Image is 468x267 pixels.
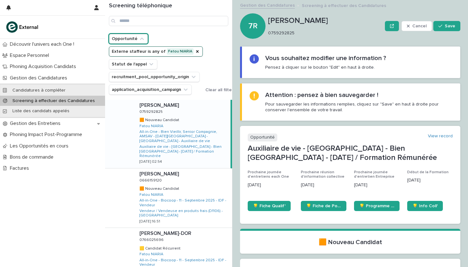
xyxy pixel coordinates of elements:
[248,238,453,246] p: 🟧 Nouveau Candidat
[7,154,59,160] p: Bons de commande
[139,177,163,183] p: 0666159120
[302,2,386,9] p: Screening à effectuer des Candidatures
[248,170,289,179] span: Prochaine journée d'entretiens each One
[105,100,232,168] a: [PERSON_NAME][PERSON_NAME] 07592928250759292825 🟧 Nouveau Candidat🟧 Nouveau Candidat Fatou NIARIA...
[301,182,346,188] p: [DATE]
[139,245,182,251] p: 🟨 Candidat Récurrent
[401,21,432,31] button: Cancel
[139,209,230,218] a: Vendeur / Vendeuse en produits frais (D1106) - [GEOGRAPHIC_DATA]
[5,21,40,33] img: bc51vvfgR2QLHU84CWIQ
[359,204,394,208] span: 💡 Programme Péda
[7,41,79,47] p: Découvrir l'univers each One !
[139,185,181,191] p: 🟧 Nouveau Candidat
[7,98,100,104] p: Screening à effectuer des Candidatures
[139,160,162,164] p: [DATE] 02:54
[7,52,54,58] p: Espace Personnel
[240,1,295,9] a: Gestion des Candidatures
[139,193,163,197] a: Fatou NIARIA
[139,236,165,242] p: 0766025696
[412,204,438,208] span: 💡 Info Coll'
[139,229,193,236] p: [PERSON_NAME]-DOR
[306,204,341,208] span: 💡 Fiche de Poste
[268,31,380,36] p: 0759292825
[109,3,228,10] h1: Screening téléphonique
[433,21,460,31] button: Save
[445,24,455,28] span: Save
[407,170,449,174] span: Début de la Formation
[7,75,72,81] p: Gestion des Candidatures
[412,24,427,28] span: Cancel
[354,201,400,211] a: 💡 Programme Péda
[301,201,346,211] a: 💡 Fiche de Poste
[248,201,291,211] a: 💡 Fiche Qualif'
[139,145,228,158] a: Auxiliaire de vie - [GEOGRAPHIC_DATA] - Bien [GEOGRAPHIC_DATA] - [DATE] / Formation Rémunérée
[7,64,81,70] p: Phoning Acquisition Candidats
[407,201,443,211] a: 💡 Info Coll'
[407,177,453,184] p: [DATE]
[7,132,87,138] p: Phoning Impact Post-Programme
[301,170,344,179] span: Prochaine réunion d'information collective
[139,252,163,257] a: Fatou NIARIA
[109,34,148,44] button: Opportunité
[7,108,74,114] p: Liste des candidats appelés
[248,182,293,188] p: [DATE]
[139,170,180,177] p: [PERSON_NAME]
[354,170,394,179] span: Prochaine journée d'entretien Entreprise
[7,143,74,149] p: Les Opportunités en cours
[105,168,232,228] a: [PERSON_NAME][PERSON_NAME] 06661591200666159120 🟧 Nouveau Candidat🟧 Nouveau Candidat Fatou NIARIA...
[253,204,286,208] span: 💡 Fiche Qualif'
[109,16,228,26] input: Search
[248,144,453,162] p: Auxiliaire de vie - [GEOGRAPHIC_DATA] - Bien [GEOGRAPHIC_DATA] - [DATE] / Formation Rémunérée
[7,120,66,127] p: Gestion des Entretiens
[139,219,160,224] p: [DATE] 16:51
[7,88,71,93] p: Candidatures à compléter
[7,165,34,171] p: Factures
[139,198,230,208] a: All-in-One - Biocoop - 11 - Septembre 2025 - IDF - Vendeur
[268,16,382,25] p: [PERSON_NAME]
[354,182,400,188] p: [DATE]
